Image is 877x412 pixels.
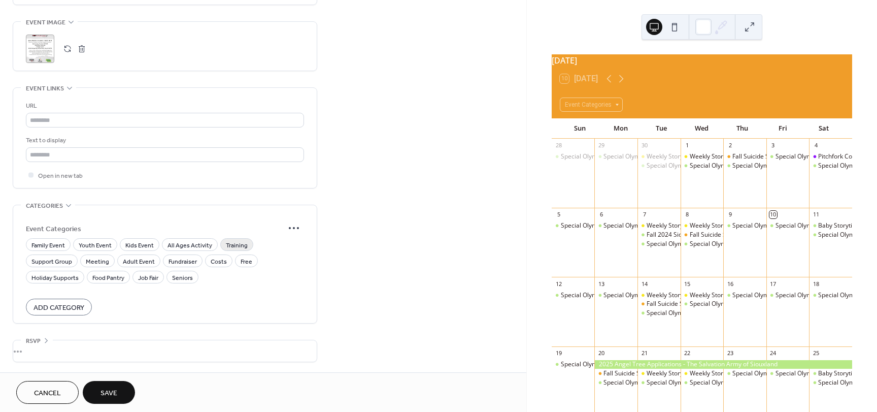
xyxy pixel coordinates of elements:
[681,221,724,230] div: Weekly Storytimes! Sioux City Public Library
[594,221,637,230] div: Special Olympics Basketball
[647,152,763,161] div: Weekly Storytimes! [GEOGRAPHIC_DATA]
[732,162,811,170] div: Special Olympics Basketball
[168,257,197,267] span: Fundraiser
[690,162,768,170] div: Special Olympics Basketball
[732,221,811,230] div: Special Olympics Basketball
[637,231,681,239] div: Fall 2024 Sioux City Suicide Support Group - Catholic Charities
[603,378,682,387] div: Special Olympics Basketball
[552,360,595,369] div: Special Olympics Basketball
[594,378,637,387] div: Special Olympics Basketball
[726,350,734,357] div: 23
[26,135,302,146] div: Text to display
[125,240,154,251] span: Kids Event
[684,211,691,218] div: 8
[682,118,722,139] div: Wed
[637,221,681,230] div: Weekly Storytimes! Sioux City Library
[552,152,595,161] div: Special Olympics Basketball
[681,162,724,170] div: Special Olympics Basketball
[769,142,777,149] div: 3
[647,221,763,230] div: Weekly Storytimes! [GEOGRAPHIC_DATA]
[647,378,725,387] div: Special Olympics Basketball
[552,54,852,67] div: [DATE]
[637,378,681,387] div: Special Olympics Basketball
[647,162,725,170] div: Special Olympics Basketball
[809,231,852,239] div: Special Olympics Basketball
[603,369,775,378] div: Fall Suicide Support Group - [DEMOGRAPHIC_DATA] Charties
[723,369,766,378] div: Special Olympics Basketball
[38,171,83,181] span: Open in new tab
[809,291,852,300] div: Special Olympics Basketball
[732,291,811,300] div: Special Olympics Basketball
[26,35,54,63] div: ;
[647,240,725,248] div: Special Olympics Basketball
[560,118,600,139] div: Sun
[647,309,725,318] div: Special Olympics Basketball
[167,240,212,251] span: All Ages Activity
[637,162,681,170] div: Special Olympics Basketball
[640,211,648,218] div: 7
[597,350,605,357] div: 20
[561,221,639,230] div: Special Olympics Basketball
[818,369,861,378] div: Baby Storytime
[684,142,691,149] div: 1
[640,280,648,288] div: 14
[723,291,766,300] div: Special Olympics Basketball
[812,280,820,288] div: 18
[637,240,681,248] div: Special Olympics Basketball
[766,221,809,230] div: Special Olympics Basketball
[603,221,682,230] div: Special Olympics Basketball
[769,350,777,357] div: 24
[726,142,734,149] div: 2
[681,378,724,387] div: Special Olympics Basketball
[594,360,852,369] div: 2025 Angel Tree Applications - The Salvation Army of Siouxland
[803,118,844,139] div: Sat
[690,152,806,161] div: Weekly Storytimes! [GEOGRAPHIC_DATA]
[172,273,193,283] span: Seniors
[16,381,79,404] button: Cancel
[26,83,64,94] span: Event links
[637,369,681,378] div: Weekly Storytimes! Sioux City Library
[79,240,112,251] span: Youth Event
[684,350,691,357] div: 22
[83,381,135,404] button: Save
[600,118,641,139] div: Mon
[722,118,763,139] div: Thu
[775,152,854,161] div: Special Olympics Basketball
[26,299,92,315] button: Add Category
[690,240,768,248] div: Special Olympics Basketball
[31,240,65,251] span: Family Event
[603,152,682,161] div: Special Olympics Basketball
[552,291,595,300] div: Special Olympics Basketball
[812,142,820,149] div: 4
[594,291,637,300] div: Special Olympics Basketball
[726,211,734,218] div: 9
[681,369,724,378] div: Weekly Storytimes! Sioux City Public Library
[732,369,811,378] div: Special Olympics Basketball
[818,221,861,230] div: Baby Storytime
[726,280,734,288] div: 16
[681,231,724,239] div: Fall Suicide Support Group - Catholic Charties
[763,118,803,139] div: Fri
[226,240,248,251] span: Training
[241,257,252,267] span: Free
[597,142,605,149] div: 29
[723,152,766,161] div: Fall Suicide Support Group - Catholic Charties
[690,369,806,378] div: Weekly Storytimes! [GEOGRAPHIC_DATA]
[555,211,562,218] div: 5
[26,101,302,111] div: URL
[775,369,854,378] div: Special Olympics Basketball
[637,309,681,318] div: Special Olympics Basketball
[775,221,854,230] div: Special Olympics Basketball
[684,280,691,288] div: 15
[13,340,317,362] div: •••
[681,152,724,161] div: Weekly Storytimes! Sioux City Public Library
[809,162,852,170] div: Special Olympics Basketball
[766,369,809,378] div: Special Olympics Basketball
[766,152,809,161] div: Special Olympics Basketball
[812,350,820,357] div: 25
[690,378,768,387] div: Special Olympics Basketball
[637,300,681,308] div: Fall Suicide Support Group - Catholic Charties
[640,142,648,149] div: 30
[34,388,61,399] span: Cancel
